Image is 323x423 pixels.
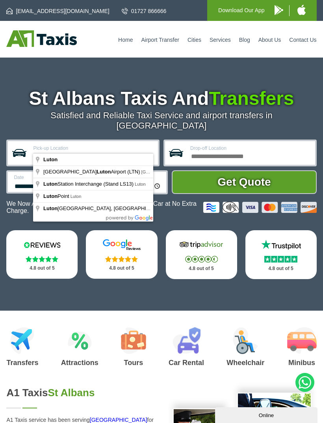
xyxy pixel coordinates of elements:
a: Services [210,37,231,43]
img: Tours [121,327,146,354]
img: Trustpilot [257,239,304,251]
a: 01727 866666 [122,7,167,15]
p: 4.8 out of 5 [174,264,228,274]
img: Airport Transfers [10,327,34,354]
span: Luton [97,169,111,175]
p: 4.8 out of 5 [15,263,69,273]
img: Credit And Debit Cards [203,202,317,213]
img: Stars [26,256,58,262]
p: We Now Accept Card & Contactless Payment In [6,200,197,214]
img: Attractions [68,327,92,354]
span: Luton [43,193,58,199]
h1: St Albans Taxis And [6,89,316,108]
span: Luton [43,205,58,211]
h3: Tours [121,359,146,366]
span: [GEOGRAPHIC_DATA] Airport (LTN) [43,169,141,175]
img: Wheelchair [233,327,258,354]
span: The Car at No Extra Charge. [6,200,197,214]
img: Car Rental [173,327,200,354]
h2: A1 Taxis [6,387,155,399]
a: Tripadvisor Stars 4.8 out of 5 [166,230,237,279]
span: Luton [43,181,58,187]
a: Reviews.io Stars 4.8 out of 5 [6,230,78,279]
span: St Albans [48,387,95,399]
span: Transfers [209,88,294,109]
h3: Wheelchair [226,359,264,366]
img: A1 Taxis iPhone App [297,5,306,15]
button: Get Quote [172,170,316,194]
a: Airport Transfer [141,37,179,43]
span: [GEOGRAPHIC_DATA] [141,170,187,174]
span: Point [43,193,71,199]
img: A1 Taxis Android App [275,5,283,15]
span: Station Interchange (Stand LS13) [43,181,135,187]
a: Home [118,37,133,43]
span: Luton [135,182,146,186]
img: Tripadvisor [178,239,225,251]
a: Blog [239,37,250,43]
p: Satisfied and Reliable Taxi Service and airport transfers in [GEOGRAPHIC_DATA] [6,110,316,131]
a: Contact Us [289,37,316,43]
img: Minibus [287,327,317,354]
h3: Car Rental [169,359,204,366]
h3: Transfers [6,359,38,366]
p: Download Our App [218,6,265,15]
span: [GEOGRAPHIC_DATA], [GEOGRAPHIC_DATA] [43,205,168,211]
p: 4.8 out of 5 [254,264,308,274]
img: Reviews.io [19,239,66,251]
a: Google Stars 4.8 out of 5 [86,230,157,279]
iframe: chat widget [215,406,319,423]
img: Stars [185,256,218,263]
img: Stars [105,256,138,262]
h3: Attractions [61,359,98,366]
a: Cities [187,37,201,43]
label: Date [14,175,79,180]
p: 4.8 out of 5 [95,263,149,273]
a: [GEOGRAPHIC_DATA] [90,417,147,423]
a: About Us [258,37,281,43]
h3: Minibus [287,359,317,366]
img: Stars [264,256,297,263]
img: A1 Taxis St Albans LTD [6,30,77,47]
label: Drop-off Location [190,146,310,151]
a: Trustpilot Stars 4.8 out of 5 [245,230,317,279]
a: [EMAIL_ADDRESS][DOMAIN_NAME] [6,7,109,15]
label: Pick-up Location [33,146,153,151]
span: Luton [43,157,58,162]
span: Luton [71,194,82,199]
img: Google [98,239,145,251]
